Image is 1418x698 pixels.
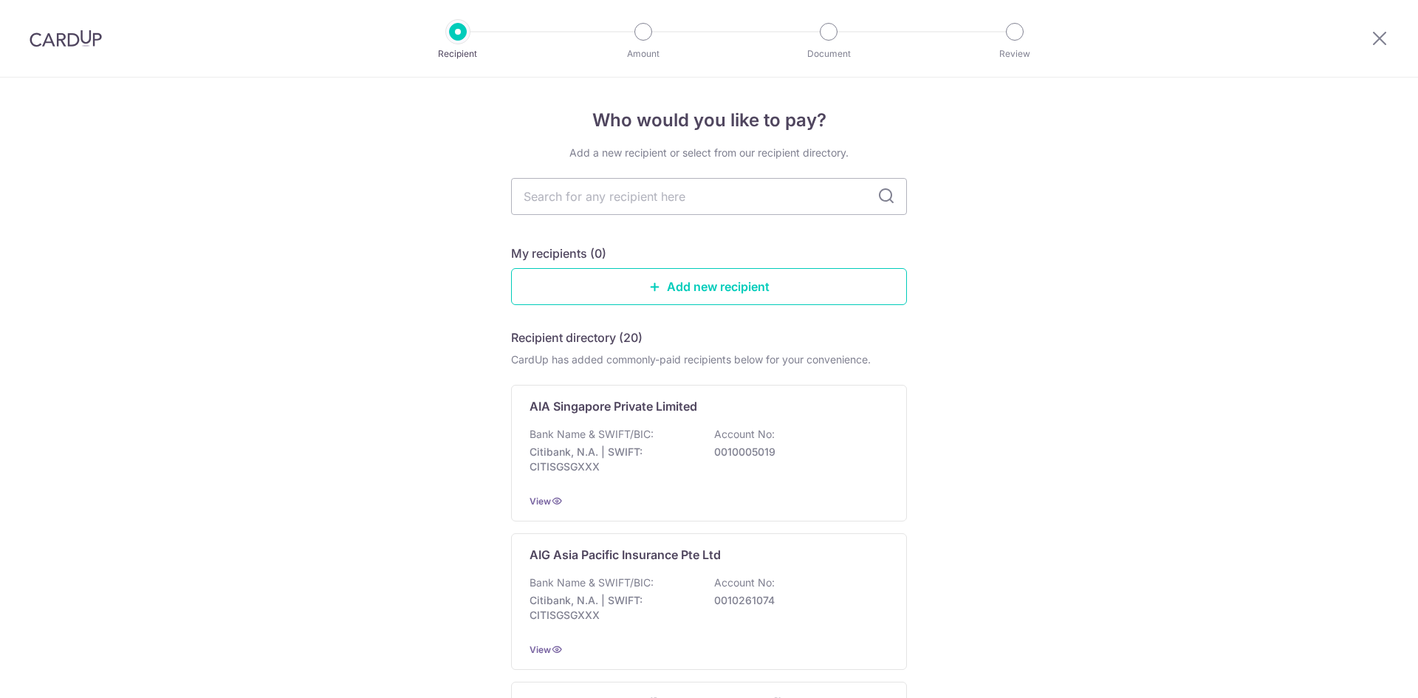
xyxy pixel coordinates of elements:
p: Document [774,47,883,61]
div: CardUp has added commonly-paid recipients below for your convenience. [511,352,907,367]
a: View [530,644,551,655]
p: Citibank, N.A. | SWIFT: CITISGSGXXX [530,593,695,623]
iframe: Opens a widget where you can find more information [1323,654,1403,691]
p: 0010261074 [714,593,880,608]
p: Recipient [403,47,513,61]
p: AIA Singapore Private Limited [530,397,697,415]
p: Citibank, N.A. | SWIFT: CITISGSGXXX [530,445,695,474]
h5: My recipients (0) [511,244,606,262]
p: Review [960,47,1069,61]
p: Account No: [714,575,775,590]
input: Search for any recipient here [511,178,907,215]
h4: Who would you like to pay? [511,107,907,134]
a: Add new recipient [511,268,907,305]
p: AIG Asia Pacific Insurance Pte Ltd [530,546,721,564]
p: Account No: [714,427,775,442]
img: CardUp [30,30,102,47]
div: Add a new recipient or select from our recipient directory. [511,146,907,160]
p: 0010005019 [714,445,880,459]
p: Bank Name & SWIFT/BIC: [530,427,654,442]
p: Bank Name & SWIFT/BIC: [530,575,654,590]
h5: Recipient directory (20) [511,329,643,346]
p: Amount [589,47,698,61]
a: View [530,496,551,507]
